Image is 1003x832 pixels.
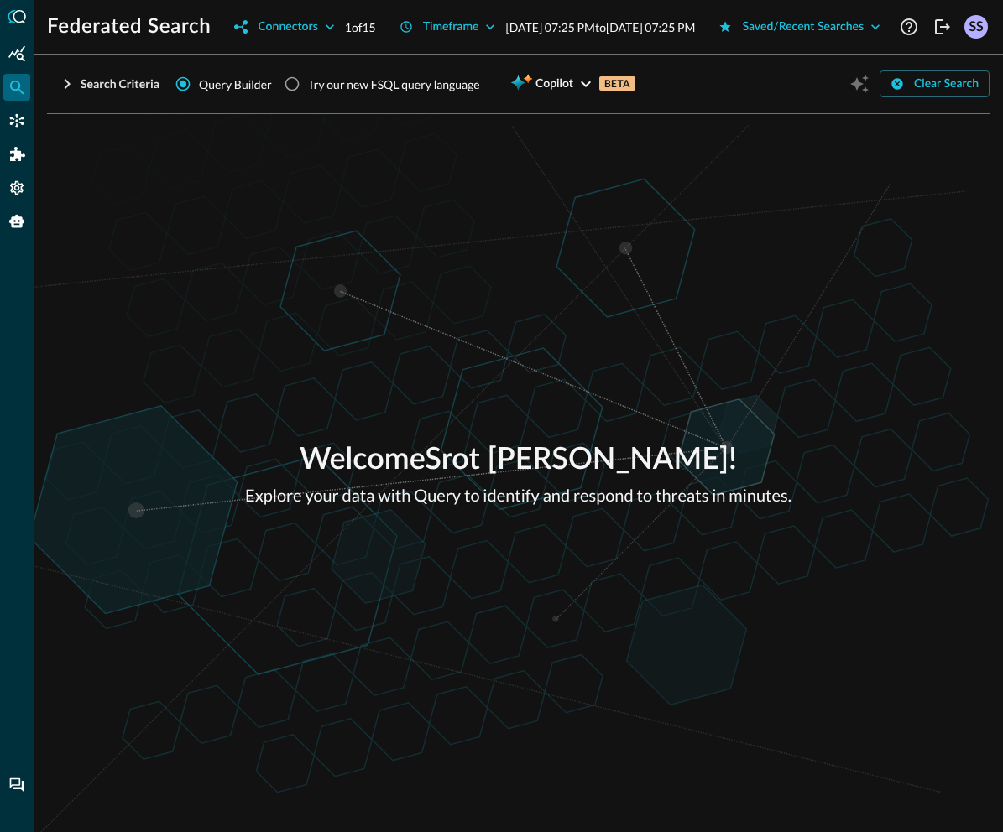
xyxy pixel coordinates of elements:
[4,141,31,168] div: Addons
[258,17,317,38] div: Connectors
[423,17,479,38] div: Timeframe
[505,18,695,36] p: [DATE] 07:25 PM to [DATE] 07:25 PM
[914,74,979,95] div: Clear Search
[929,13,956,40] button: Logout
[896,13,922,40] button: Help
[3,174,30,201] div: Settings
[964,15,988,39] div: SS
[81,74,159,95] div: Search Criteria
[880,70,990,97] button: Clear Search
[224,13,344,40] button: Connectors
[47,70,170,97] button: Search Criteria
[245,483,791,508] p: Explore your data with Query to identify and respond to threats in minutes.
[3,107,30,134] div: Connectors
[47,13,211,40] h1: Federated Search
[3,208,30,235] div: Query Agent
[199,75,272,93] span: Query Builder
[599,76,635,91] p: BETA
[742,17,864,38] div: Saved/Recent Searches
[500,70,645,97] button: CopilotBETA
[3,40,30,67] div: Summary Insights
[345,18,376,36] p: 1 of 15
[245,438,791,483] p: Welcome Srot [PERSON_NAME] !
[308,75,480,93] div: Try our new FSQL query language
[3,772,30,798] div: Chat
[708,13,891,40] button: Saved/Recent Searches
[3,74,30,101] div: Federated Search
[535,74,573,95] span: Copilot
[389,13,506,40] button: Timeframe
